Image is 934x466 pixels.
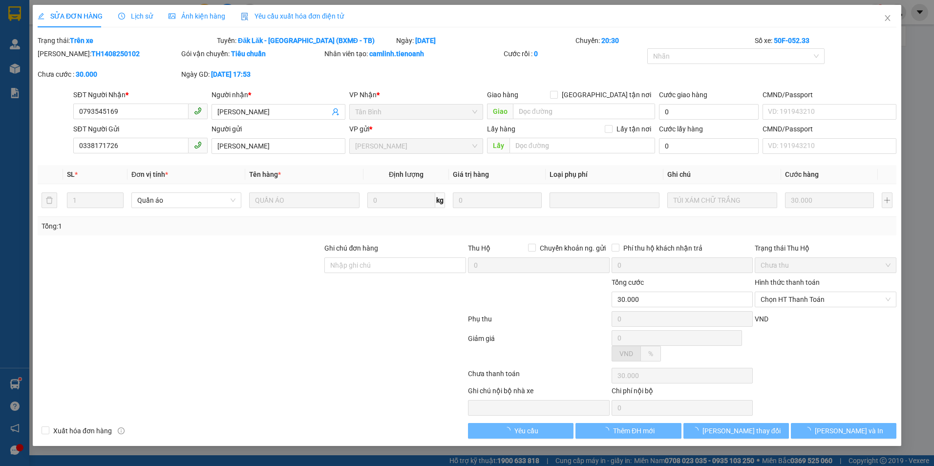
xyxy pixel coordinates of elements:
span: phone [193,141,201,149]
b: Tiêu chuẩn [231,50,266,58]
span: Phí thu hộ khách nhận trả [619,243,706,254]
button: [PERSON_NAME] và In [791,423,896,439]
span: Tân Bình [355,105,477,119]
div: Người gửi [211,124,345,134]
span: Quần áo [137,193,235,208]
button: Close [874,5,901,32]
span: user-add [332,108,340,116]
label: Hình thức thanh toán [755,278,820,286]
span: Yêu cầu [514,425,538,436]
span: Xuất hóa đơn hàng [49,425,116,436]
input: 0 [785,192,873,208]
span: VND [619,350,633,358]
input: Dọc đường [513,104,656,119]
span: close [884,14,892,22]
span: Lấy [487,138,509,153]
input: Ghi Chú [667,192,777,208]
span: Tổng cước [612,278,644,286]
b: 30.000 [76,70,97,78]
span: [PERSON_NAME] thay đổi [702,425,781,436]
span: Giá trị hàng [453,170,489,178]
span: Thu Hộ [468,244,490,252]
div: Chi phí nội bộ [612,385,753,400]
span: loading [804,427,815,434]
input: VD: Bàn, Ghế [249,192,359,208]
div: VP gửi [349,124,483,134]
span: VND [755,315,768,323]
span: % [648,350,653,358]
label: Ghi chú đơn hàng [324,244,378,252]
label: Cước giao hàng [659,91,707,99]
span: Định lượng [389,170,424,178]
span: edit [38,13,44,20]
span: Lấy tận nơi [613,124,655,134]
div: CMND/Passport [763,124,896,134]
input: 0 [453,192,541,208]
b: TH1408250102 [91,50,140,58]
input: Cước giao hàng [659,104,759,120]
div: Tổng: 1 [42,221,361,232]
span: Tên hàng [249,170,281,178]
span: loading [692,427,702,434]
span: Đơn vị tính [131,170,168,178]
span: loading [602,427,613,434]
span: [PERSON_NAME] và In [815,425,883,436]
span: Cư Kuin [355,139,477,153]
span: Chưa thu [761,258,891,273]
span: Yêu cầu xuất hóa đơn điện tử [241,12,344,20]
span: Lấy hàng [487,125,515,133]
th: Ghi chú [663,165,781,184]
b: 0 [534,50,538,58]
span: info-circle [118,427,125,434]
span: clock-circle [118,13,125,20]
button: plus [882,192,892,208]
label: Cước lấy hàng [659,125,703,133]
div: Chưa thanh toán [467,368,611,385]
button: [PERSON_NAME] thay đổi [683,423,789,439]
div: Người nhận [211,89,345,100]
div: Ngày: [395,35,574,46]
span: Chuyển khoản ng. gửi [536,243,610,254]
div: Ngày GD: [181,69,323,80]
span: SL [67,170,75,178]
div: Trạng thái: [37,35,216,46]
b: Đăk Lăk - [GEOGRAPHIC_DATA] (BXMĐ - TB) [238,37,375,44]
b: 50F-052.33 [774,37,809,44]
div: Số xe: [754,35,897,46]
span: Chọn HT Thanh Toán [761,292,891,307]
span: Giao [487,104,513,119]
div: Trạng thái Thu Hộ [755,243,896,254]
b: [DATE] [415,37,436,44]
div: Chuyến: [574,35,754,46]
span: Cước hàng [785,170,819,178]
div: Gói vận chuyển: [181,48,323,59]
input: Ghi chú đơn hàng [324,257,466,273]
div: Ghi chú nội bộ nhà xe [468,385,610,400]
span: loading [504,427,514,434]
span: VP Nhận [349,91,377,99]
button: Thêm ĐH mới [575,423,681,439]
span: picture [169,13,175,20]
th: Loại phụ phí [546,165,663,184]
img: icon [241,13,249,21]
span: [GEOGRAPHIC_DATA] tận nơi [558,89,655,100]
b: camlinh.tienoanh [369,50,424,58]
span: Thêm ĐH mới [613,425,655,436]
div: Cước rồi : [504,48,645,59]
span: kg [435,192,445,208]
div: CMND/Passport [763,89,896,100]
button: delete [42,192,57,208]
span: SỬA ĐƠN HÀNG [38,12,103,20]
div: [PERSON_NAME]: [38,48,179,59]
div: Phụ thu [467,314,611,331]
b: Trên xe [70,37,93,44]
button: Yêu cầu [468,423,573,439]
div: SĐT Người Gửi [73,124,207,134]
span: phone [193,107,201,115]
div: Nhân viên tạo: [324,48,502,59]
b: [DATE] 17:53 [211,70,251,78]
div: SĐT Người Nhận [73,89,207,100]
span: Lịch sử [118,12,153,20]
input: Cước lấy hàng [659,138,759,154]
span: Ảnh kiện hàng [169,12,225,20]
